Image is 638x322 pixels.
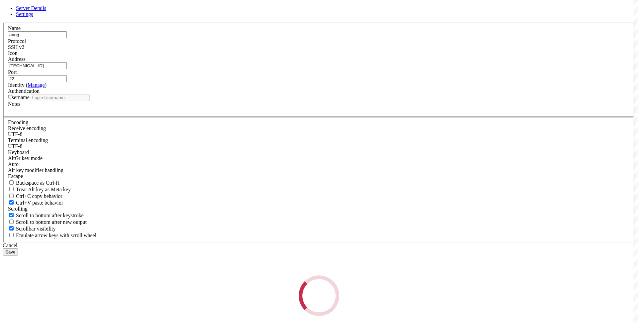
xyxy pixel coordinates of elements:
label: Ctrl+V pastes if true, sends ^V to host if false. Ctrl+Shift+V sends ^V to host if true, pastes i... [8,200,63,206]
input: Login Username [31,94,90,101]
label: Address [8,56,25,62]
button: Save [3,248,18,255]
x-row: Connection timed out [3,3,551,8]
div: (0, 1) [3,8,5,14]
span: SSH v2 [8,44,24,50]
label: The vertical scrollbar mode. [8,226,56,232]
label: If true, the backspace should send BS ('\x08', aka ^H). Otherwise the backspace key should send '... [8,180,60,186]
label: Scroll to bottom after new output. [8,219,87,225]
label: Whether to scroll to the bottom on any keystroke. [8,213,84,218]
input: Port Number [8,75,67,82]
span: ( ) [26,82,47,88]
label: Set the expected encoding for data received from the host. If the encodings do not match, visual ... [8,125,46,131]
a: Settings [16,11,33,17]
label: Keyboard [8,149,29,155]
a: Server Details [16,5,46,11]
label: Port [8,69,17,75]
label: Authentication [8,88,40,94]
span: UTF-8 [8,143,23,149]
input: Scroll to bottom after new output [9,220,14,224]
label: Whether the Alt key acts as a Meta key or as a distinct Alt key. [8,187,71,192]
input: Backspace as Ctrl-H [9,180,14,185]
div: Cancel [3,242,635,248]
input: Scroll to bottom after keystroke [9,213,14,217]
span: Treat Alt key as Meta key [16,187,71,192]
span: Ctrl+C copy behavior [16,193,62,199]
label: Notes [8,101,20,107]
span: Ctrl+V paste behavior [16,200,63,206]
span: Escape [8,173,23,179]
span: Auto [8,161,19,167]
label: Protocol [8,38,26,44]
label: Username [8,94,30,100]
input: Scrollbar visibility [9,226,14,231]
label: Name [8,25,21,31]
span: Scroll to bottom after keystroke [16,213,84,218]
label: When using the alternative screen buffer, and DECCKM (Application Cursor Keys) is active, mouse w... [8,233,96,238]
input: Server Name [8,31,67,38]
span: Emulate arrow keys with scroll wheel [16,233,96,238]
span: Scroll to bottom after new output [16,219,87,225]
label: Icon [8,50,17,56]
span: Backspace as Ctrl-H [16,180,60,186]
label: The default terminal encoding. ISO-2022 enables character map translations (like graphics maps). ... [8,137,48,143]
div: Loading... [299,275,339,316]
label: Ctrl-C copies if true, send ^C to host if false. Ctrl-Shift-C sends ^C to host if true, copies if... [8,193,62,199]
input: Ctrl+C copy behavior [9,194,14,198]
div: SSH v2 [8,44,630,50]
label: Set the expected encoding for data received from the host. If the encodings do not match, visual ... [8,155,43,161]
div: UTF-8 [8,143,630,149]
span: Scrollbar visibility [16,226,56,232]
span: UTF-8 [8,131,23,137]
div: Escape [8,173,630,179]
label: Controls how the Alt key is handled. Escape: Send an ESC prefix. 8-Bit: Add 128 to the typed char... [8,167,63,173]
div: UTF-8 [8,131,630,137]
input: Ctrl+V paste behavior [9,200,14,205]
input: Emulate arrow keys with scroll wheel [9,233,14,237]
label: Identity [8,82,47,88]
label: Scrolling [8,206,28,212]
label: Encoding [8,119,28,125]
input: Host Name or IP [8,62,67,69]
div: Auto [8,161,630,167]
a: Manage [28,82,45,88]
input: Treat Alt key as Meta key [9,187,14,191]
